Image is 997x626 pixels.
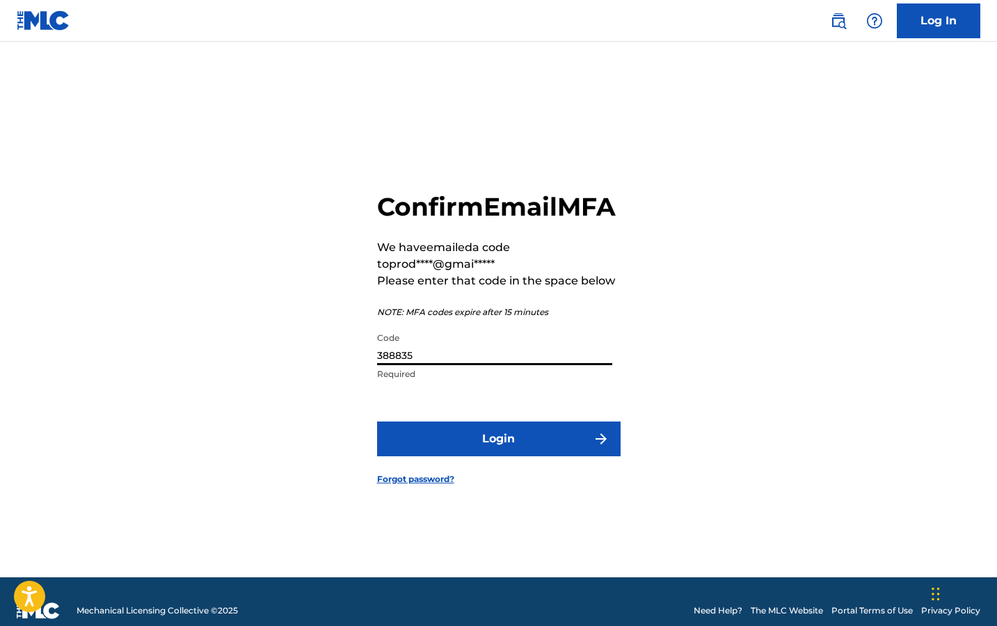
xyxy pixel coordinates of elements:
[377,368,612,380] p: Required
[377,473,454,485] a: Forgot password?
[927,559,997,626] iframe: Chat Widget
[824,7,852,35] a: Public Search
[377,422,621,456] button: Login
[593,431,609,447] img: f7272a7cc735f4ea7f67.svg
[77,604,238,617] span: Mechanical Licensing Collective © 2025
[17,10,70,31] img: MLC Logo
[751,604,823,617] a: The MLC Website
[897,3,980,38] a: Log In
[921,604,980,617] a: Privacy Policy
[932,573,940,615] div: Drag
[694,604,742,617] a: Need Help?
[831,604,913,617] a: Portal Terms of Use
[377,306,621,319] p: NOTE: MFA codes expire after 15 minutes
[377,191,621,223] h2: Confirm Email MFA
[830,13,847,29] img: search
[861,7,888,35] div: Help
[377,273,621,289] p: Please enter that code in the space below
[17,602,60,619] img: logo
[866,13,883,29] img: help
